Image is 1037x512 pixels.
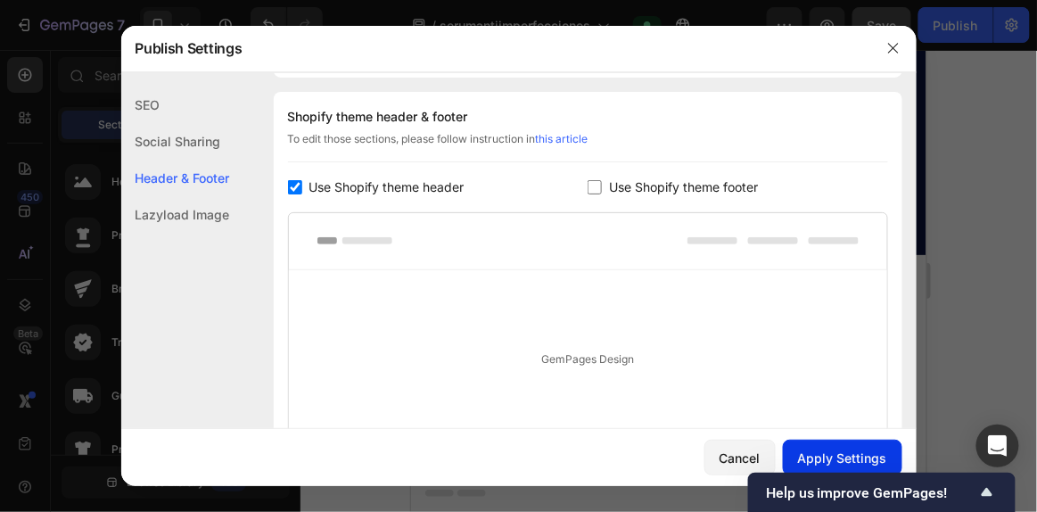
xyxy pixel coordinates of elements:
a: this article [536,132,588,145]
div: GemPages Design [289,270,887,450]
span: Add section [216,231,300,250]
button: Show survey - Help us improve GemPages! [766,482,998,503]
div: Open Intercom Messenger [976,425,1019,467]
div: Add blank section [336,271,445,290]
img: Alt Image [156,121,359,143]
span: Use Shopify theme header [309,177,465,198]
div: To edit those sections, please follow instruction in [288,131,888,162]
span: Use Shopify theme footer [609,177,758,198]
div: Social Sharing [121,123,230,160]
button: Cancel [704,440,776,475]
div: Header & Footer [121,160,230,196]
div: Choose templates [66,271,174,290]
div: Shopify theme header & footer [288,106,888,128]
div: Publish Settings [121,25,870,71]
div: Apply Settings [798,449,887,467]
span: from URL or image [203,293,299,310]
p: Copyright © 2025 Clarumes. [15,166,500,182]
button: Apply Settings [783,440,902,475]
div: Cancel [720,449,761,467]
span: Help us improve GemPages! [766,484,976,501]
div: SEO [121,87,230,123]
span: inspired by CRO experts [57,293,179,310]
div: Lazyload Image [121,196,230,233]
div: Generate layout [206,271,300,290]
span: then drag & drop elements [323,293,456,310]
p: Políticas [17,24,87,44]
